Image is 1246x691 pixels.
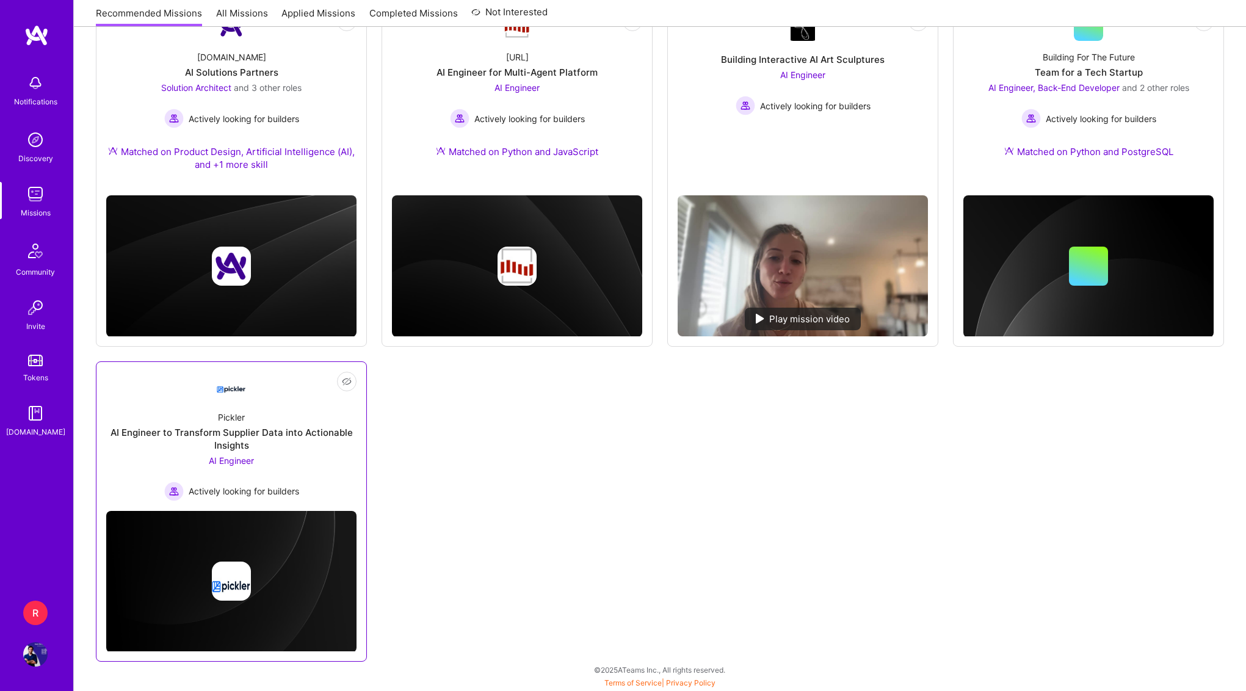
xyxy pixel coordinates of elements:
[14,95,57,108] div: Notifications
[189,112,299,125] span: Actively looking for builders
[780,70,825,80] span: AI Engineer
[604,678,662,687] a: Terms of Service
[988,82,1120,93] span: AI Engineer, Back-End Developer
[498,247,537,286] img: Company logo
[23,71,48,95] img: bell
[24,24,49,46] img: logo
[106,511,357,653] img: cover
[23,128,48,152] img: discovery
[218,411,245,424] div: Pickler
[21,236,50,266] img: Community
[106,372,357,501] a: Company LogoPicklerAI Engineer to Transform Supplier Data into Actionable InsightsAI Engineer Act...
[106,145,357,171] div: Matched on Product Design, Artificial Intelligence (AI), and +1 more skill
[721,53,885,66] div: Building Interactive AI Art Sculptures
[161,82,231,93] span: Solution Architect
[23,182,48,206] img: teamwork
[678,195,928,336] img: No Mission
[212,562,251,601] img: Company logo
[963,195,1214,338] img: cover
[604,678,715,687] span: |
[760,99,871,112] span: Actively looking for builders
[23,371,48,384] div: Tokens
[6,425,65,438] div: [DOMAIN_NAME]
[164,109,184,128] img: Actively looking for builders
[756,314,764,324] img: play
[23,642,48,667] img: User Avatar
[369,7,458,27] a: Completed Missions
[73,654,1246,685] div: © 2025 ATeams Inc., All rights reserved.
[436,146,446,156] img: Ateam Purple Icon
[666,678,715,687] a: Privacy Policy
[678,12,928,186] a: Company LogoBuilding Interactive AI Art SculpturesAI Engineer Actively looking for buildersActive...
[106,195,357,337] img: cover
[1004,146,1014,156] img: Ateam Purple Icon
[26,320,45,333] div: Invite
[18,152,53,165] div: Discovery
[96,7,202,27] a: Recommended Missions
[197,51,266,63] div: [DOMAIN_NAME]
[23,401,48,425] img: guide book
[1122,82,1189,93] span: and 2 other roles
[216,7,268,27] a: All Missions
[189,485,299,497] span: Actively looking for builders
[506,51,529,63] div: [URL]
[436,145,598,158] div: Matched on Python and JavaScript
[1021,109,1041,128] img: Actively looking for builders
[1035,66,1143,79] div: Team for a Tech Startup
[212,247,251,286] img: Company logo
[234,82,302,93] span: and 3 other roles
[736,96,755,115] img: Actively looking for builders
[436,66,598,79] div: AI Engineer for Multi-Agent Platform
[281,7,355,27] a: Applied Missions
[106,12,357,186] a: Company Logo[DOMAIN_NAME]AI Solutions PartnersSolution Architect and 3 other rolesActively lookin...
[474,112,585,125] span: Actively looking for builders
[1004,145,1173,158] div: Matched on Python and PostgreSQL
[217,375,246,397] img: Company Logo
[23,295,48,320] img: Invite
[745,308,861,330] div: Play mission video
[1043,51,1135,63] div: Building For The Future
[108,146,118,156] img: Ateam Purple Icon
[963,12,1214,173] a: Building For The FutureTeam for a Tech StartupAI Engineer, Back-End Developer and 2 other rolesAc...
[28,355,43,366] img: tokens
[164,482,184,501] img: Actively looking for builders
[106,426,357,452] div: AI Engineer to Transform Supplier Data into Actionable Insights
[342,377,352,386] i: icon EyeClosed
[209,455,254,466] span: AI Engineer
[1046,112,1156,125] span: Actively looking for builders
[20,601,51,625] a: R
[16,266,55,278] div: Community
[185,66,278,79] div: AI Solutions Partners
[450,109,469,128] img: Actively looking for builders
[21,206,51,219] div: Missions
[392,12,642,173] a: Company Logo[URL]AI Engineer for Multi-Agent PlatformAI Engineer Actively looking for buildersAct...
[20,642,51,667] a: User Avatar
[392,195,642,337] img: cover
[471,5,548,27] a: Not Interested
[494,82,540,93] span: AI Engineer
[23,601,48,625] div: R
